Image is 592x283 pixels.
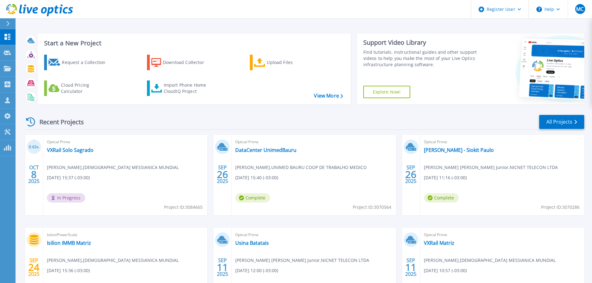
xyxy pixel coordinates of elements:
[47,231,204,238] span: Isilon/PowerScale
[62,56,112,69] div: Request a Collection
[424,164,558,171] span: [PERSON_NAME] [PERSON_NAME] Junior , NICNET TELECON LTDA
[405,265,416,270] span: 11
[541,204,580,211] span: Project ID: 3070286
[235,257,369,264] span: [PERSON_NAME] [PERSON_NAME] Junior , NICNET TELECON LTDA
[217,172,228,177] span: 26
[164,82,212,94] div: Import Phone Home CloudIQ Project
[47,267,90,274] span: [DATE] 15:36 (-03:00)
[217,265,228,270] span: 11
[47,257,179,264] span: [PERSON_NAME] , [DEMOGRAPHIC_DATA] MESSIANICA MUNDIAL
[24,114,92,130] div: Recent Projects
[147,55,216,70] a: Download Collector
[235,240,269,246] a: Usina Batatais
[47,193,85,203] span: In Progress
[363,39,479,47] div: Support Video Library
[235,231,392,238] span: Optical Prime
[235,267,278,274] span: [DATE] 12:00 (-03:00)
[217,256,228,279] div: SEP 2025
[424,257,556,264] span: [PERSON_NAME] , [DEMOGRAPHIC_DATA] MESSIANICA MUNDIAL
[405,256,417,279] div: SEP 2025
[424,147,494,153] a: [PERSON_NAME] - Siokit Paulo
[235,147,296,153] a: DataCenter UnimedBauru
[267,56,316,69] div: Upload Files
[353,204,391,211] span: Project ID: 3070564
[363,86,411,98] a: Explore Now!
[163,56,213,69] div: Download Collector
[235,174,278,181] span: [DATE] 15:40 (-03:00)
[164,204,203,211] span: Project ID: 3084665
[405,172,416,177] span: 26
[28,265,39,270] span: 24
[424,267,467,274] span: [DATE] 10:57 (-03:00)
[47,174,90,181] span: [DATE] 15:37 (-03:00)
[47,164,179,171] span: [PERSON_NAME] , [DEMOGRAPHIC_DATA] MESSIANICA MUNDIAL
[47,240,91,246] a: Isilion IMMB Matriz
[47,147,94,153] a: VXRail Solo Sagrado
[44,40,343,47] h3: Start a New Project
[27,144,41,151] h3: 0.62
[217,163,228,186] div: SEP 2025
[235,139,392,145] span: Optical Prime
[314,93,343,99] a: View More
[31,172,37,177] span: 8
[235,193,270,203] span: Complete
[44,55,113,70] a: Request a Collection
[47,139,204,145] span: Optical Prime
[424,174,467,181] span: [DATE] 11:16 (-03:00)
[424,240,454,246] a: VXRail Matriz
[405,163,417,186] div: SEP 2025
[28,256,40,279] div: SEP 2025
[424,139,581,145] span: Optical Prime
[28,163,40,186] div: OCT 2025
[424,231,581,238] span: Optical Prime
[424,193,459,203] span: Complete
[576,7,584,11] span: MC
[61,82,111,94] div: Cloud Pricing Calculator
[44,80,113,96] a: Cloud Pricing Calculator
[539,115,584,129] a: All Projects
[250,55,319,70] a: Upload Files
[363,49,479,68] div: Find tutorials, instructional guides and other support videos to help you make the most of your L...
[235,164,367,171] span: [PERSON_NAME] , UNIMED BAURU COOP DE TRABALHO MEDICO
[37,145,39,149] span: %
